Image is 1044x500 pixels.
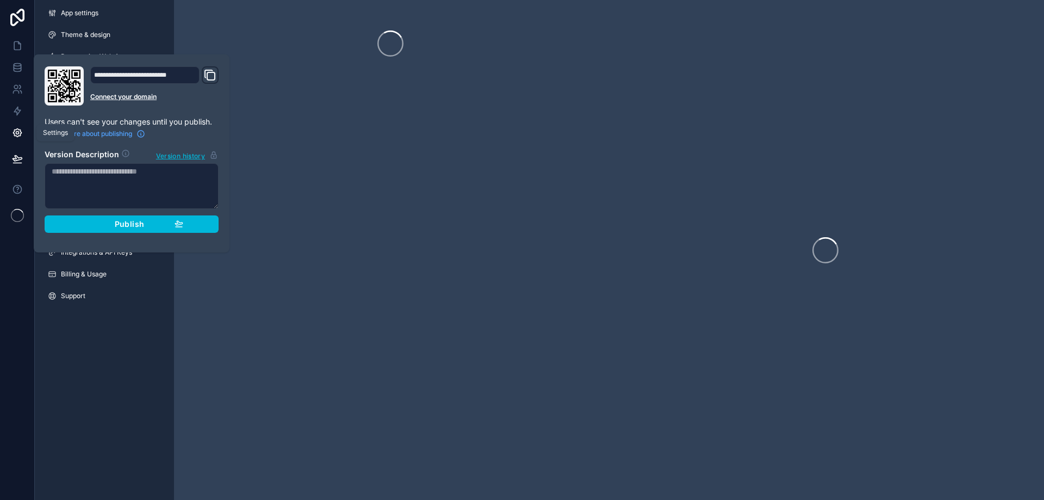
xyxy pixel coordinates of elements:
h2: Version Description [45,149,119,161]
a: App settings [39,4,170,22]
a: Learn more about publishing [45,129,145,138]
button: Version history [156,149,219,161]
div: Settings [43,128,68,137]
button: Publish [45,215,219,233]
a: Connect your domain [90,92,219,101]
span: Publish [115,219,144,229]
a: Billing & Usage [39,266,170,283]
a: Integrations & API Keys [39,244,170,261]
a: Progressive Web App [39,48,170,65]
a: Theme & design [39,26,170,44]
span: Billing & Usage [61,270,107,279]
span: Learn more about publishing [45,129,132,138]
div: Domain and Custom Link [90,66,219,106]
span: Theme & design [61,30,110,39]
span: Support [61,292,85,300]
span: Version history [156,150,205,161]
span: App settings [61,9,98,17]
span: Integrations & API Keys [61,248,132,257]
a: Support [39,287,170,305]
span: Progressive Web App [61,52,127,61]
p: Users can't see your changes until you publish. [45,116,219,127]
